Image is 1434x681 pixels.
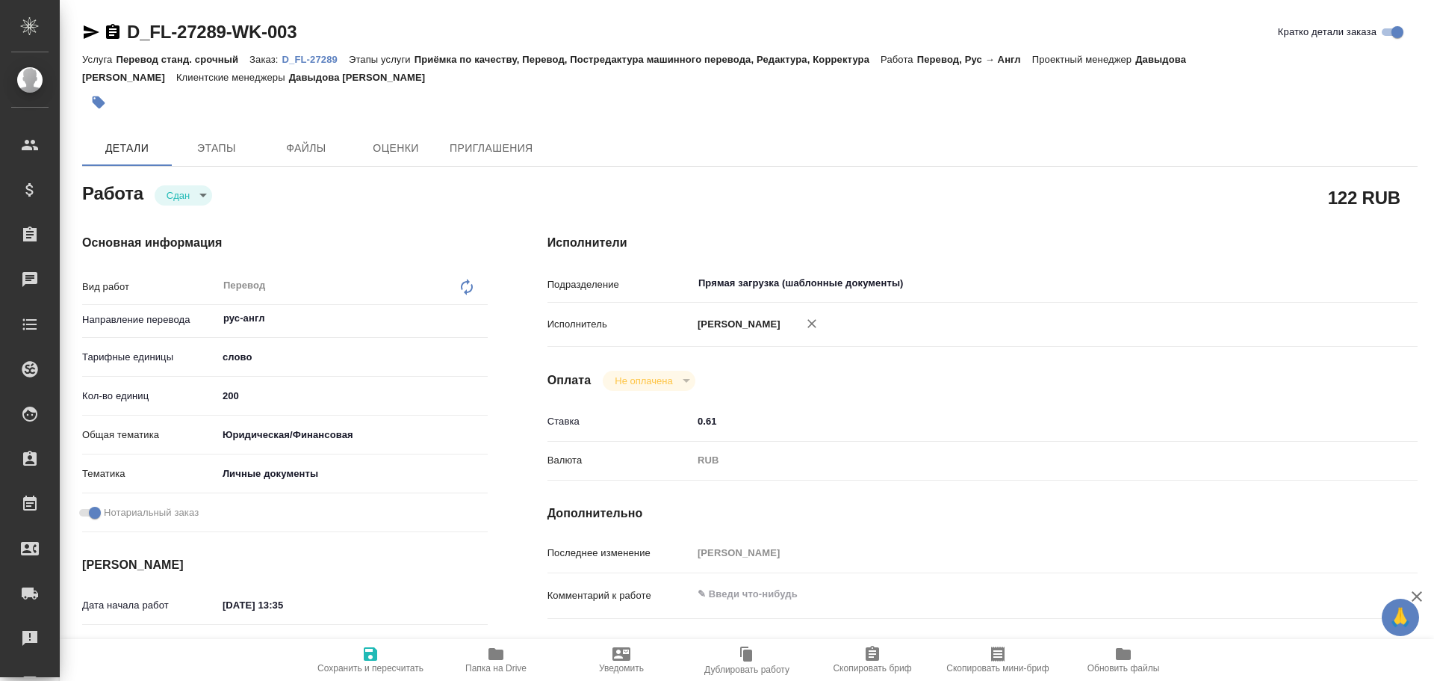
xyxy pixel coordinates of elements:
span: Папка на Drive [465,663,527,674]
p: Вид работ [82,280,217,295]
p: Последнее изменение [547,546,692,561]
p: Валюта [547,453,692,468]
button: Open [1337,282,1340,285]
p: Тарифные единицы [82,350,217,365]
p: Перевод станд. срочный [116,54,249,65]
button: Дублировать работу [684,639,810,681]
p: Работа [881,54,917,65]
div: Юридическая/Финансовая [217,422,488,448]
button: Удалить исполнителя [795,307,828,340]
span: Файлы [270,139,342,158]
p: D_FL-27289 [282,54,349,65]
button: Добавить тэг [82,86,115,119]
a: D_FL-27289-WK-003 [127,22,297,42]
button: Скопировать ссылку для ЯМессенджера [82,23,100,41]
p: Комментарий к работе [547,588,692,603]
button: Обновить файлы [1061,639,1186,681]
span: Дублировать работу [704,665,789,675]
div: RUB [692,448,1345,473]
p: Проектный менеджер [1032,54,1135,65]
p: Ставка [547,414,692,429]
span: Обновить файлы [1087,663,1160,674]
div: слово [217,345,488,370]
input: ✎ Введи что-нибудь [217,594,348,616]
button: Уведомить [559,639,684,681]
button: Скопировать ссылку [104,23,122,41]
p: Кол-во единиц [82,389,217,404]
h4: Исполнители [547,234,1418,252]
p: Направление перевода [82,312,217,327]
button: Папка на Drive [433,639,559,681]
p: Исполнитель [547,317,692,332]
h2: Работа [82,179,143,206]
span: Нотариальный заказ [104,505,199,520]
input: ✎ Введи что-нибудь [217,385,488,407]
span: Приглашения [450,139,533,158]
h4: Основная информация [82,234,488,252]
button: 🙏 [1382,599,1419,636]
input: Пустое поле [692,542,1345,564]
button: Open [479,317,482,320]
h4: [PERSON_NAME] [82,556,488,574]
span: Скопировать мини-бриф [946,663,1049,674]
button: Сохранить и пересчитать [308,639,433,681]
button: Сдан [162,189,194,202]
button: Скопировать мини-бриф [935,639,1061,681]
span: Сохранить и пересчитать [317,663,423,674]
span: Оценки [360,139,432,158]
span: Скопировать бриф [833,663,911,674]
span: 🙏 [1388,602,1413,633]
p: Этапы услуги [349,54,415,65]
p: Давыдова [PERSON_NAME] [289,72,437,83]
h2: 122 RUB [1328,185,1400,210]
p: Дата начала работ [82,598,217,613]
p: Услуга [82,54,116,65]
h4: Дополнительно [547,505,1418,523]
div: Сдан [603,371,695,391]
p: Общая тематика [82,428,217,443]
p: Заказ: [249,54,282,65]
div: Сдан [155,185,212,206]
span: Этапы [181,139,252,158]
p: Клиентские менеджеры [176,72,289,83]
button: Не оплачена [610,375,677,387]
p: Перевод, Рус → Англ [917,54,1032,65]
span: Детали [91,139,163,158]
div: Личные документы [217,461,488,487]
h4: Оплата [547,372,592,389]
button: Скопировать бриф [810,639,935,681]
p: [PERSON_NAME] [692,317,780,332]
span: Кратко детали заказа [1278,25,1376,40]
a: D_FL-27289 [282,52,349,65]
input: ✎ Введи что-нибудь [692,410,1345,432]
span: Уведомить [599,663,644,674]
p: Подразделение [547,277,692,292]
p: Тематика [82,466,217,481]
input: Пустое поле [217,637,348,659]
p: Приёмка по качеству, Перевод, Постредактура машинного перевода, Редактура, Корректура [415,54,881,65]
